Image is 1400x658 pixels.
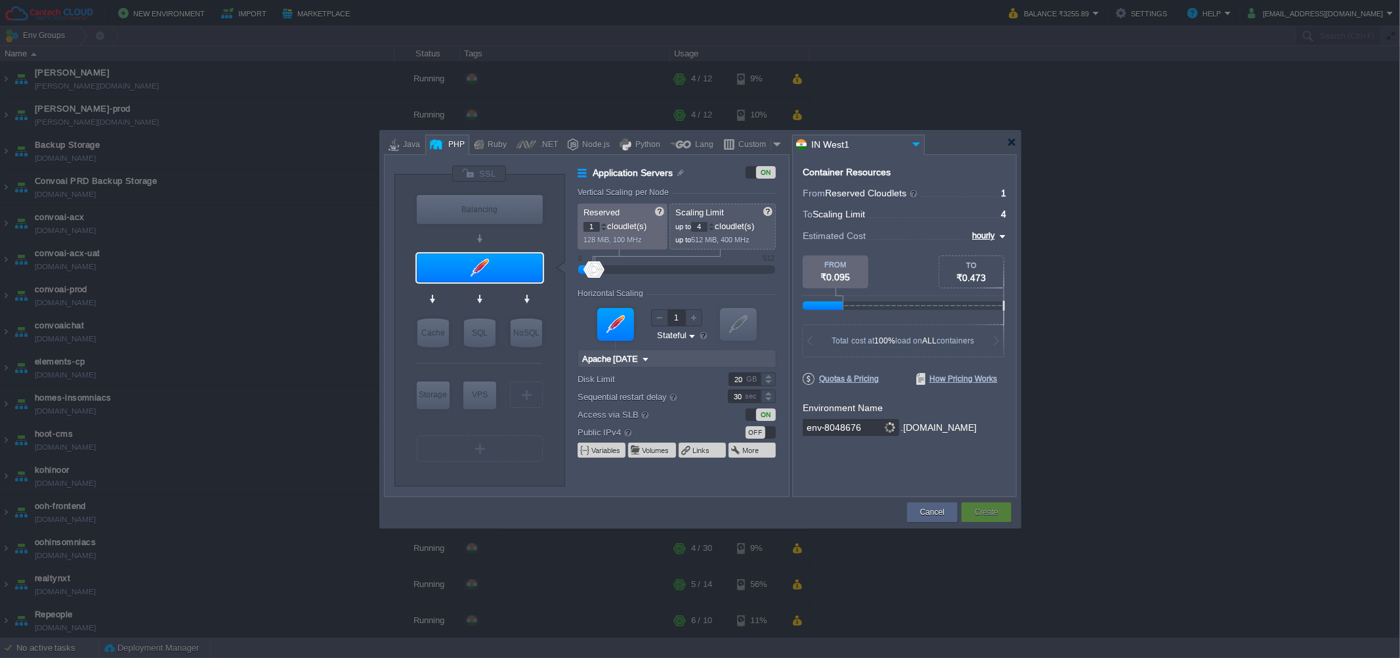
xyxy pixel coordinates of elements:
[510,382,543,408] div: Create New Layer
[675,208,725,217] span: Scaling Limit
[578,389,711,404] label: Sequential restart delay
[417,253,543,282] div: Application Servers
[675,236,691,244] span: up to
[578,407,711,422] label: Access via SLB
[957,273,986,283] span: ₹0.473
[756,166,776,179] div: ON
[825,188,919,198] span: Reserved Cloudlets
[578,289,647,298] div: Horizontal Scaling
[463,382,496,408] div: VPS
[578,372,711,386] label: Disk Limit
[417,195,543,224] div: Balancing
[691,135,713,155] div: Lang
[578,425,711,439] label: Public IPv4
[803,261,868,269] div: FROM
[417,382,450,409] div: Storage Containers
[444,135,465,155] div: PHP
[583,218,663,232] p: cloudlet(s)
[417,195,543,224] div: Load Balancer
[417,318,449,347] div: Cache
[803,188,825,198] span: From
[803,167,891,177] div: Container Resources
[675,218,771,232] p: cloudlet(s)
[746,426,765,439] div: OFF
[691,236,750,244] span: 512 MiB, 400 MHz
[417,435,543,462] div: Create New Layer
[631,135,660,155] div: Python
[583,208,620,217] span: Reserved
[578,254,582,262] div: 0
[464,318,496,347] div: SQL
[920,506,944,519] button: Cancel
[916,373,998,385] span: How Pricing Works
[813,209,865,219] span: Scaling Limit
[756,408,776,421] div: ON
[464,318,496,347] div: SQL Databases
[745,390,759,403] div: sec
[803,403,883,413] label: Environment Name
[821,272,851,282] span: ₹0.095
[463,382,496,409] div: Elastic VPS
[642,445,670,456] button: Volumes
[578,188,672,197] div: Vertical Scaling per Node
[583,236,642,244] span: 128 MiB, 100 MHz
[975,506,998,519] button: Create
[803,209,813,219] span: To
[746,373,759,385] div: GB
[578,135,610,155] div: Node.js
[692,445,711,456] button: Links
[803,373,880,385] span: Quotas & Pricing
[484,135,507,155] div: Ruby
[417,382,450,408] div: Storage
[901,419,977,437] div: .[DOMAIN_NAME]
[511,318,542,347] div: NoSQL
[734,135,771,155] div: Custom
[742,445,760,456] button: More
[939,261,1004,269] div: TO
[536,135,558,155] div: .NET
[399,135,420,155] div: Java
[1001,209,1006,219] span: 4
[803,229,866,243] span: Estimated Cost
[591,445,622,456] button: Variables
[763,254,774,262] div: 512
[511,318,542,347] div: NoSQL Databases
[1001,188,1006,198] span: 1
[675,223,691,230] span: up to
